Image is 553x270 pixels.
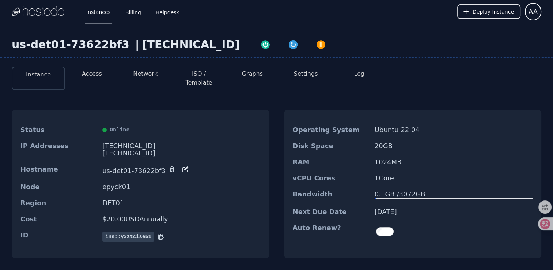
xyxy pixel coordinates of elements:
span: ins::y3ztcise51 [102,232,154,242]
span: AA [529,7,538,17]
div: 0.1 GB / 3072 GB [375,191,533,198]
img: Restart [288,40,298,50]
dt: vCPU Cores [293,175,369,182]
dt: ID [20,232,96,242]
button: Access [82,70,102,78]
button: Deploy Instance [457,4,520,19]
button: Power Off [307,38,335,50]
div: [TECHNICAL_ID] [142,38,240,51]
dt: Status [20,126,96,134]
dt: IP Addresses [20,142,96,157]
dt: Next Due Date [293,208,369,215]
dd: $ 20.00 USD Annually [102,215,260,223]
dt: Bandwidth [293,191,369,199]
button: User menu [525,3,541,20]
dt: Auto Renew? [293,224,369,239]
button: Power On [251,38,279,50]
div: [TECHNICAL_ID] [102,150,260,157]
dt: Disk Space [293,142,369,150]
button: Restart [279,38,307,50]
div: us-det01-73622bf3 [12,38,132,51]
button: Network [133,70,158,78]
dd: us-det01-73622bf3 [102,166,260,175]
button: ISO / Template [178,70,220,87]
dt: Cost [20,215,96,223]
dt: RAM [293,158,369,166]
img: Power Off [316,40,326,50]
dt: Hostname [20,166,96,175]
button: Log [354,70,365,78]
div: Online [102,126,260,134]
div: | [132,38,142,51]
span: Deploy Instance [473,8,514,15]
dd: DET01 [102,199,260,207]
button: Settings [294,70,318,78]
button: Instance [26,70,51,79]
dd: 1024 MB [375,158,533,166]
div: [TECHNICAL_ID] [102,142,260,150]
img: Power On [260,40,270,50]
dd: Ubuntu 22.04 [375,126,533,134]
dd: 1 Core [375,175,533,182]
button: Graphs [242,70,263,78]
dt: Operating System [293,126,369,134]
dt: Region [20,199,96,207]
dd: 20 GB [375,142,533,150]
dd: epyck01 [102,183,260,191]
dt: Node [20,183,96,191]
img: Logo [12,6,64,17]
dd: [DATE] [375,208,533,215]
